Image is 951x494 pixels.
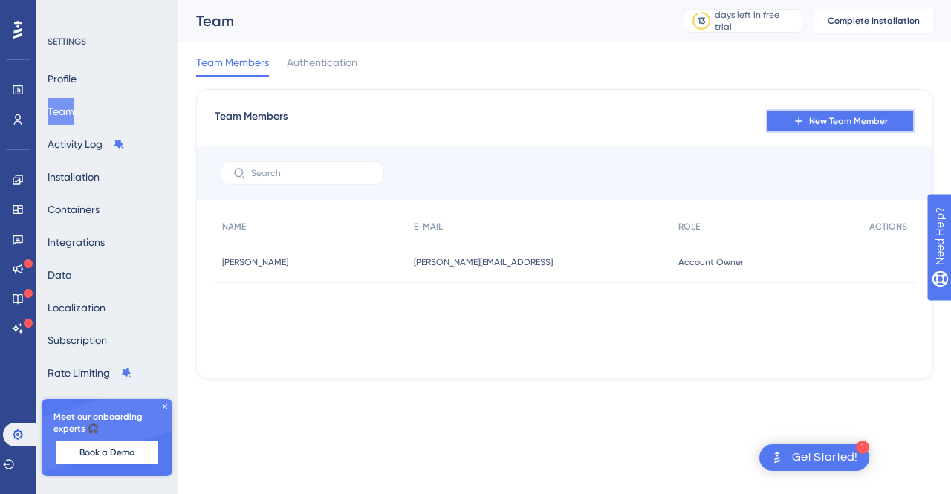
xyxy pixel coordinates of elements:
[828,15,920,27] span: Complete Installation
[36,4,94,22] span: Need Help?
[678,256,744,268] span: Account Owner
[715,9,797,33] div: days left in free trial
[48,98,74,125] button: Team
[251,168,371,178] input: Search
[766,109,915,133] button: New Team Member
[768,449,786,467] img: launcher-image-alternative-text
[53,411,160,435] span: Meet our onboarding experts 🎧
[196,10,646,31] div: Team
[48,196,100,223] button: Containers
[215,108,288,134] span: Team Members
[792,449,857,466] div: Get Started!
[48,36,168,48] div: SETTINGS
[414,221,443,233] span: E-MAIL
[48,261,72,288] button: Data
[856,441,869,454] div: 1
[814,9,933,33] button: Complete Installation
[48,360,132,386] button: Rate Limiting
[222,256,288,268] span: [PERSON_NAME]
[287,53,357,71] span: Authentication
[48,229,105,256] button: Integrations
[809,115,888,127] span: New Team Member
[48,131,125,157] button: Activity Log
[678,221,700,233] span: ROLE
[48,163,100,190] button: Installation
[759,444,869,471] div: Open Get Started! checklist, remaining modules: 1
[48,327,107,354] button: Subscription
[56,441,158,464] button: Book a Demo
[48,65,77,92] button: Profile
[196,53,269,71] span: Team Members
[414,256,553,268] span: [PERSON_NAME][EMAIL_ADDRESS]
[698,15,705,27] div: 13
[48,294,106,321] button: Localization
[222,221,246,233] span: NAME
[79,446,134,458] span: Book a Demo
[869,221,907,233] span: ACTIONS
[48,392,106,419] button: Accessibility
